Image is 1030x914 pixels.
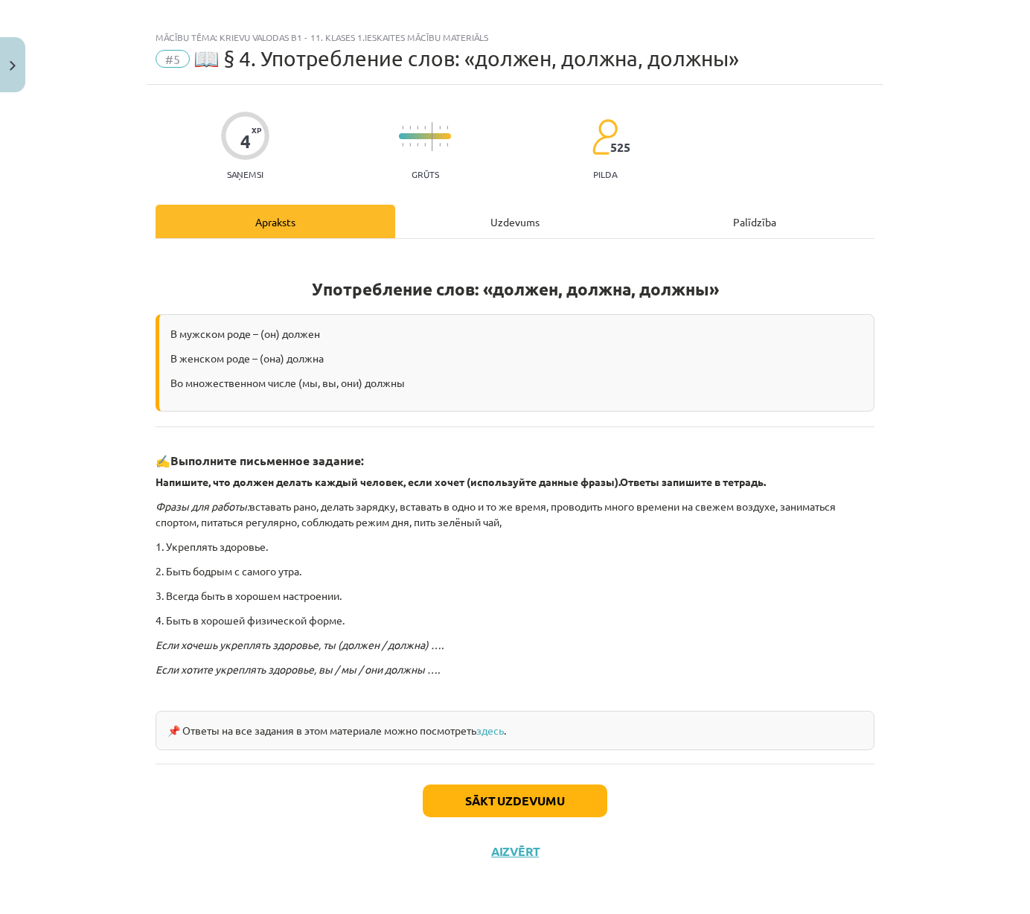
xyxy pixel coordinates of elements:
[593,169,617,179] p: pilda
[395,205,635,238] div: Uzdevums
[592,118,618,156] img: students-c634bb4e5e11cddfef0936a35e636f08e4e9abd3cc4e673bd6f9a4125e45ecb1.svg
[156,613,874,628] p: 4. Быть в хорошей физической форме.
[156,499,249,513] i: Фразы для работы:
[424,126,426,130] img: icon-short-line-57e1e144782c952c97e751825c79c345078a6d821885a25fce030b3d8c18986b.svg
[620,475,766,488] strong: Ответы запишите в тетрадь.
[635,205,874,238] div: Palīdzība
[156,563,874,579] p: 2. Быть бодрым с самого утра.
[156,50,190,68] span: #5
[156,638,444,651] i: Если хочешь укреплять здоровье, ты (должен / должна) ….
[156,539,874,555] p: 1. Укреплять здоровье.
[610,141,630,154] span: 525
[432,122,433,151] img: icon-long-line-d9ea69661e0d244f92f715978eff75569469978d946b2353a9bb055b3ed8787d.svg
[424,143,426,147] img: icon-short-line-57e1e144782c952c97e751825c79c345078a6d821885a25fce030b3d8c18986b.svg
[402,126,403,130] img: icon-short-line-57e1e144782c952c97e751825c79c345078a6d821885a25fce030b3d8c18986b.svg
[439,126,441,130] img: icon-short-line-57e1e144782c952c97e751825c79c345078a6d821885a25fce030b3d8c18986b.svg
[10,61,16,71] img: icon-close-lesson-0947bae3869378f0d4975bcd49f059093ad1ed9edebbc8119c70593378902aed.svg
[417,143,418,147] img: icon-short-line-57e1e144782c952c97e751825c79c345078a6d821885a25fce030b3d8c18986b.svg
[193,46,739,71] span: 📖 § 4. Употребление слов: «должен, должна, должны»
[156,205,395,238] div: Apraksts
[409,126,411,130] img: icon-short-line-57e1e144782c952c97e751825c79c345078a6d821885a25fce030b3d8c18986b.svg
[487,844,543,859] button: Aizvērt
[170,351,863,366] p: В женском роде – (она) должна
[156,499,874,530] p: вставать рано, делать зарядку, вставать в одно и то же время, проводить много времени на свежем в...
[156,32,874,42] div: Mācību tēma: Krievu valodas b1 - 11. klases 1.ieskaites mācību materiāls
[412,169,439,179] p: Grūts
[240,131,251,152] div: 4
[417,126,418,130] img: icon-short-line-57e1e144782c952c97e751825c79c345078a6d821885a25fce030b3d8c18986b.svg
[423,784,607,817] button: Sākt uzdevumu
[402,143,403,147] img: icon-short-line-57e1e144782c952c97e751825c79c345078a6d821885a25fce030b3d8c18986b.svg
[447,143,448,147] img: icon-short-line-57e1e144782c952c97e751825c79c345078a6d821885a25fce030b3d8c18986b.svg
[447,126,448,130] img: icon-short-line-57e1e144782c952c97e751825c79c345078a6d821885a25fce030b3d8c18986b.svg
[312,278,719,300] strong: Употребление слов: «должен, должна, должны»
[170,453,364,468] strong: Выполните письменное задание:
[476,723,504,737] a: здесь
[156,711,874,750] div: 📌 Ответы на все задания в этом материале можно посмотреть .
[156,662,440,676] i: Если хотите укреплять здоровье, вы / мы / они должны ….
[170,326,863,342] p: В мужском роде – (он) должен
[156,442,874,470] h3: ✍️
[156,475,620,488] b: Напишите, что должен делать каждый человек, если хочет (используйте данные фразы).
[439,143,441,147] img: icon-short-line-57e1e144782c952c97e751825c79c345078a6d821885a25fce030b3d8c18986b.svg
[252,126,261,134] span: XP
[170,375,863,391] p: Во множественном числе (мы, вы, они) должны
[221,169,269,179] p: Saņemsi
[409,143,411,147] img: icon-short-line-57e1e144782c952c97e751825c79c345078a6d821885a25fce030b3d8c18986b.svg
[156,588,874,604] p: 3. Всегда быть в хорошем настроении.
